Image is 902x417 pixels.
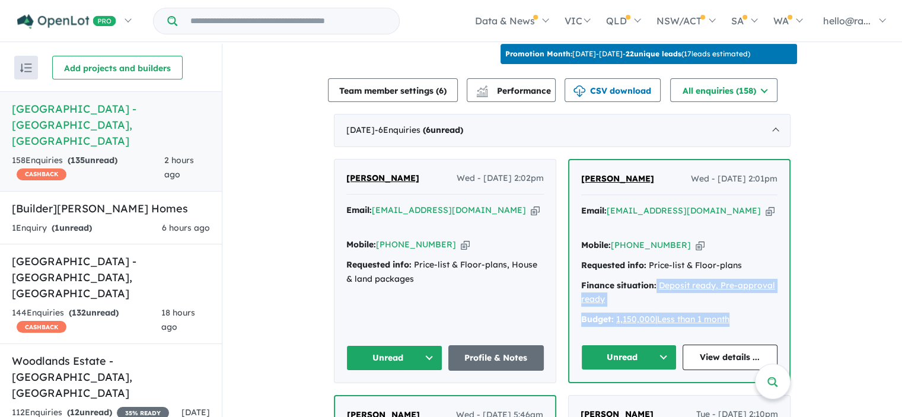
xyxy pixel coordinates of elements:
a: [PHONE_NUMBER] [376,239,456,250]
img: Openlot PRO Logo White [17,14,116,29]
strong: Email: [346,205,372,215]
span: 132 [72,307,86,318]
h5: [GEOGRAPHIC_DATA] - [GEOGRAPHIC_DATA] , [GEOGRAPHIC_DATA] [12,101,210,149]
span: 6 hours ago [162,222,210,233]
div: 1 Enquir y [12,221,92,235]
img: sort.svg [20,63,32,72]
strong: Email: [581,205,607,216]
button: Copy [696,239,705,252]
p: [DATE] - [DATE] - ( 17 leads estimated) [505,49,750,59]
span: Wed - [DATE] 2:02pm [457,171,544,186]
span: [PERSON_NAME] [346,173,419,183]
button: Unread [346,345,442,371]
span: [PERSON_NAME] [581,173,654,184]
a: [EMAIL_ADDRESS][DOMAIN_NAME] [372,205,526,215]
a: 1,150,000 [616,314,655,324]
a: Profile & Notes [448,345,544,371]
span: 2 hours ago [164,155,194,180]
span: CASHBACK [17,168,66,180]
a: [PHONE_NUMBER] [611,240,691,250]
button: Copy [531,204,540,217]
strong: Requested info: [346,259,412,270]
span: 6 [439,85,444,96]
h5: Woodlands Estate - [GEOGRAPHIC_DATA] , [GEOGRAPHIC_DATA] [12,353,210,401]
button: Copy [461,238,470,251]
strong: Requested info: [581,260,646,270]
span: Wed - [DATE] 2:01pm [691,172,777,186]
img: download icon [573,85,585,97]
strong: Budget: [581,314,614,324]
a: Deposit ready, Pre-approval ready [581,280,775,305]
span: hello@ra... [823,15,871,27]
button: Add projects and builders [52,56,183,79]
input: Try estate name, suburb, builder or developer [180,8,397,34]
button: Unread [581,345,677,370]
button: CSV download [565,78,661,102]
strong: ( unread) [52,222,92,233]
span: 135 [71,155,85,165]
div: 158 Enquir ies [12,154,164,182]
b: 22 unique leads [626,49,681,58]
img: bar-chart.svg [476,89,488,97]
strong: Mobile: [581,240,611,250]
span: 18 hours ago [161,307,195,332]
a: Less than 1 month [657,314,729,324]
span: 1 [55,222,59,233]
div: Price-list & Floor-plans [581,259,777,273]
a: [PERSON_NAME] [581,172,654,186]
span: CASHBACK [17,321,66,333]
b: Promotion Month: [505,49,572,58]
img: line-chart.svg [477,85,487,92]
div: [DATE] [334,114,791,147]
a: View details ... [683,345,778,370]
strong: Mobile: [346,239,376,250]
div: | [581,313,777,327]
strong: ( unread) [69,307,119,318]
strong: ( unread) [423,125,463,135]
h5: [Builder] [PERSON_NAME] Homes [12,200,210,217]
a: [PERSON_NAME] [346,171,419,186]
div: Price-list & Floor-plans, House & land packages [346,258,544,287]
span: Performance [478,85,551,96]
span: 6 [426,125,431,135]
div: 144 Enquir ies [12,306,161,335]
button: Copy [766,205,774,217]
button: Performance [467,78,556,102]
strong: ( unread) [68,155,117,165]
button: All enquiries (158) [670,78,777,102]
a: [EMAIL_ADDRESS][DOMAIN_NAME] [607,205,761,216]
button: Team member settings (6) [328,78,458,102]
span: - 6 Enquir ies [375,125,463,135]
h5: [GEOGRAPHIC_DATA] - [GEOGRAPHIC_DATA] , [GEOGRAPHIC_DATA] [12,253,210,301]
strong: Finance situation: [581,280,656,291]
